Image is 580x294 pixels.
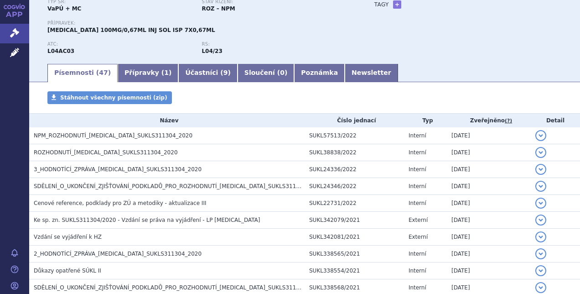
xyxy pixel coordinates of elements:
a: + [393,0,401,9]
span: 2_HODNOTÍCÍ_ZPRÁVA_KINERET_SUKLS311304_2020 [34,251,202,257]
td: [DATE] [447,262,531,279]
span: Důkazy opatřené SÚKL II [34,268,101,274]
span: Cenové reference, podklady pro ZÚ a metodiky - aktualizace III [34,200,206,206]
td: [DATE] [447,212,531,229]
span: Interní [409,149,426,156]
a: Stáhnout všechny písemnosti (zip) [47,91,172,104]
button: detail [535,215,546,226]
span: 0 [280,69,285,76]
span: Interní [409,132,426,139]
span: Interní [409,183,426,189]
button: detail [535,181,546,192]
button: detail [535,265,546,276]
th: Název [29,114,305,127]
span: Externí [409,217,428,223]
p: RS: [202,42,347,47]
td: SUKL342081/2021 [305,229,404,246]
button: detail [535,130,546,141]
span: Stáhnout všechny písemnosti (zip) [60,94,167,101]
td: [DATE] [447,127,531,144]
span: Vzdání se vyjádření k HZ [34,234,102,240]
button: detail [535,164,546,175]
button: detail [535,147,546,158]
p: ATC: [47,42,192,47]
td: SUKL338554/2021 [305,262,404,279]
td: SUKL22731/2022 [305,195,404,212]
span: Interní [409,284,426,291]
span: [MEDICAL_DATA] 100MG/0,67ML INJ SOL ISP 7X0,67ML [47,27,215,33]
span: 1 [164,69,169,76]
button: detail [535,198,546,209]
td: SUKL57513/2022 [305,127,404,144]
strong: ANAKINRA [47,48,74,54]
strong: ROZ – NPM [202,5,235,12]
a: Newsletter [345,64,398,82]
td: [DATE] [447,161,531,178]
td: SUKL38838/2022 [305,144,404,161]
span: NPM_ROZHODNUTÍ_KINERET_SUKLS311304_2020 [34,132,192,139]
th: Číslo jednací [305,114,404,127]
td: [DATE] [447,246,531,262]
td: SUKL24346/2022 [305,178,404,195]
strong: anakinra [202,48,222,54]
a: Přípravky (1) [118,64,178,82]
span: Ke sp. zn. SUKLS311304/2020 - Vzdání se práva na vyjádření - LP KINERET [34,217,260,223]
td: [DATE] [447,229,531,246]
span: 9 [223,69,228,76]
td: [DATE] [447,195,531,212]
td: [DATE] [447,144,531,161]
p: Přípravek: [47,21,356,26]
span: ROZHODNUTÍ_KINERET_SUKLS311304_2020 [34,149,178,156]
a: Písemnosti (47) [47,64,118,82]
abbr: (?) [505,118,512,124]
span: 47 [99,69,108,76]
a: Sloučení (0) [238,64,294,82]
span: Externí [409,234,428,240]
span: Interní [409,268,426,274]
td: SUKL338565/2021 [305,246,404,262]
button: detail [535,231,546,242]
th: Zveřejněno [447,114,531,127]
button: detail [535,282,546,293]
th: Typ [404,114,447,127]
a: Poznámka [294,64,345,82]
span: Interní [409,166,426,173]
span: Interní [409,200,426,206]
button: detail [535,248,546,259]
span: SDĚLENÍ_O_UKONČENÍ_ZJIŠŤOVÁNÍ_PODKLADŮ_PRO_ROZHODNUTÍ_KINERET_SUKLS311304_2020 [34,183,323,189]
span: Interní [409,251,426,257]
th: Detail [531,114,580,127]
strong: VaPÚ + MC [47,5,81,12]
td: [DATE] [447,178,531,195]
td: SUKL342079/2021 [305,212,404,229]
span: SDĚLENÍ_O_UKONČENÍ_ZJIŠŤOVÁNÍ_PODKLADŮ_PRO_ROZHODNUTÍ_KINERET_SUKLS311304_2020 [34,284,323,291]
a: Účastníci (9) [178,64,237,82]
span: 3_HODNOTÍCÍ_ZPRÁVA_KINERET_SUKLS311304_2020 [34,166,202,173]
td: SUKL24336/2022 [305,161,404,178]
